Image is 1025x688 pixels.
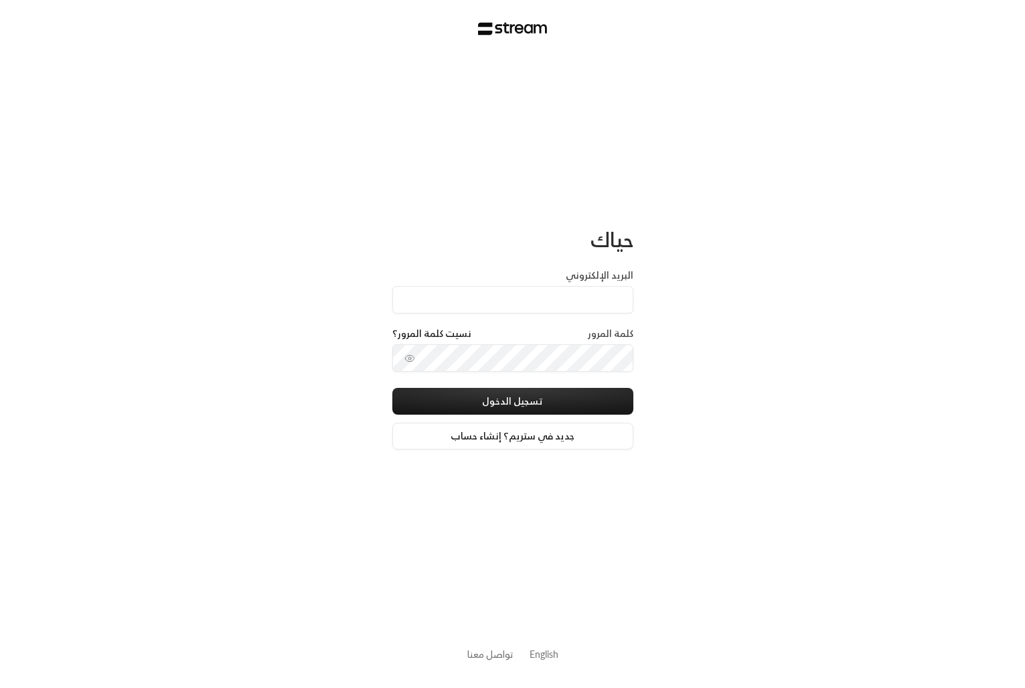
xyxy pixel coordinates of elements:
[467,647,514,661] button: تواصل معنا
[530,642,558,667] a: English
[392,388,633,415] button: تسجيل الدخول
[590,222,633,257] span: حياك
[399,348,420,369] button: toggle password visibility
[392,423,633,450] a: جديد في ستريم؟ إنشاء حساب
[588,327,633,340] label: كلمة المرور
[392,327,471,340] a: نسيت كلمة المرور؟
[467,646,514,663] a: تواصل معنا
[478,22,547,36] img: Stream Logo
[566,269,633,282] label: البريد الإلكتروني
